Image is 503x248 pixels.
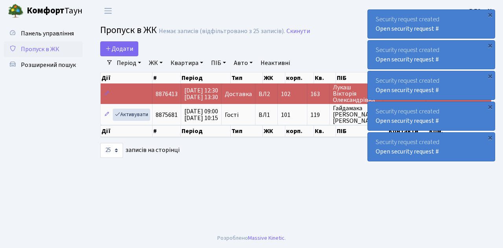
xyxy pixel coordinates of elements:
a: Авто [231,56,256,70]
span: 101 [281,111,290,119]
th: Період [181,125,231,137]
a: Open security request # [376,147,439,156]
b: ВЛ2 -. К. [469,7,494,15]
a: Неактивні [257,56,293,70]
th: # [152,125,181,137]
a: Open security request # [376,117,439,125]
a: ЖК [146,56,166,70]
th: корп. [285,125,314,137]
th: Кв. [314,72,336,83]
a: Open security request # [376,24,439,33]
a: Пропуск в ЖК [4,41,83,57]
span: 163 [310,91,326,97]
div: × [486,11,494,19]
div: Security request created [368,41,495,69]
span: Пропуск в ЖК [100,23,157,37]
th: Кв. [314,125,336,137]
select: записів на сторінці [100,143,123,158]
th: Тип [231,125,263,137]
a: ПІБ [208,56,229,70]
th: ЖК [263,125,285,137]
a: Активувати [113,109,150,121]
div: Security request created [368,102,495,130]
th: ПІБ [336,125,388,137]
a: Open security request # [376,55,439,64]
span: Гайдамака [PERSON_NAME] [PERSON_NAME] [333,105,380,124]
th: Дії [101,125,152,137]
th: Період [181,72,231,83]
div: Розроблено . [217,234,286,242]
span: Лукаш Вікторія Олександрівна [333,84,380,103]
span: Гості [225,112,239,118]
th: # [152,72,181,83]
img: logo.png [8,3,24,19]
button: Переключити навігацію [98,4,118,17]
a: ВЛ2 -. К. [469,6,494,16]
div: × [486,103,494,111]
a: Open security request # [376,86,439,94]
th: Дії [101,72,152,83]
div: × [486,41,494,49]
span: ВЛ2 [259,91,274,97]
b: Комфорт [27,4,64,17]
th: корп. [285,72,314,83]
span: 119 [310,112,326,118]
span: [DATE] 12:30 [DATE] 13:30 [184,86,218,102]
a: Період [114,56,144,70]
a: Скинути [286,28,310,35]
div: × [486,133,494,141]
div: Security request created [368,133,495,161]
div: × [486,72,494,80]
th: ЖК [263,72,285,83]
span: Доставка [225,91,252,97]
span: 8875681 [156,111,178,119]
a: Квартира [167,56,206,70]
a: Розширений пошук [4,57,83,73]
span: Додати [105,44,133,53]
div: Security request created [368,71,495,100]
a: Додати [100,41,138,56]
span: Таун [27,4,83,18]
span: Розширений пошук [21,61,76,69]
span: 8876413 [156,90,178,98]
th: Тип [231,72,263,83]
label: записів на сторінці [100,143,180,158]
a: Панель управління [4,26,83,41]
span: 102 [281,90,290,98]
span: Пропуск в ЖК [21,45,59,54]
span: [DATE] 09:00 [DATE] 10:15 [184,107,218,122]
div: Security request created [368,10,495,38]
th: ПІБ [336,72,388,83]
span: Панель управління [21,29,74,38]
a: Massive Kinetic [248,234,285,242]
span: ВЛ1 [259,112,274,118]
div: Немає записів (відфільтровано з 25 записів). [159,28,285,35]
